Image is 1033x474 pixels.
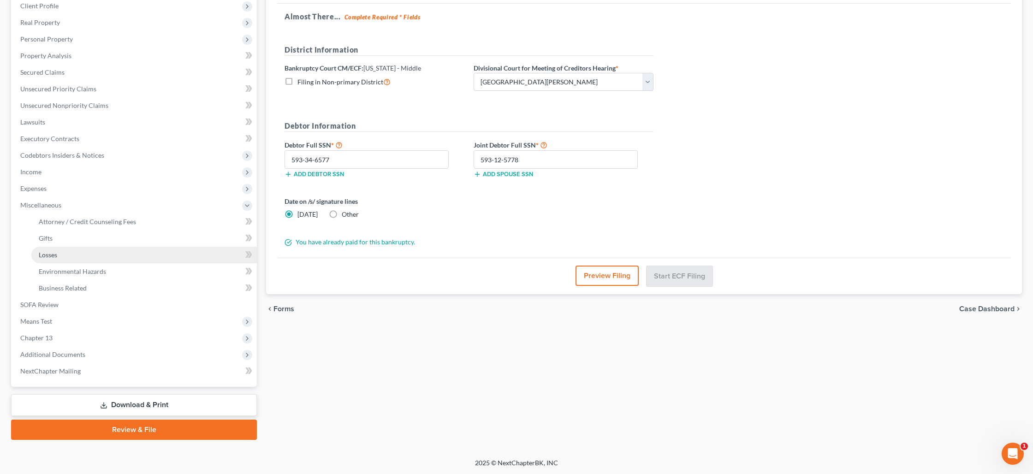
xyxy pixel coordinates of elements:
span: Attorney / Credit Counseling Fees [39,218,136,225]
span: Lawsuits [20,118,45,126]
span: Gifts [39,234,53,242]
a: Attorney / Credit Counseling Fees [31,213,257,230]
i: chevron_left [266,305,273,313]
span: SOFA Review [20,301,59,308]
a: Secured Claims [13,64,257,81]
h5: District Information [285,44,653,56]
h5: Almost There... [285,11,1003,22]
div: You have already paid for this bankruptcy. [280,237,658,247]
span: Personal Property [20,35,73,43]
span: Income [20,168,42,176]
label: Date on /s/ signature lines [285,196,464,206]
a: Case Dashboard chevron_right [959,305,1022,313]
span: Losses [39,251,57,259]
span: Property Analysis [20,52,71,59]
iframe: Intercom live chat [1002,443,1024,465]
span: Means Test [20,317,52,325]
span: Filing in Non-primary District [297,78,383,86]
a: Gifts [31,230,257,247]
button: Add debtor SSN [285,171,344,178]
label: Joint Debtor Full SSN [469,139,658,150]
h5: Debtor Information [285,120,653,132]
span: Real Property [20,18,60,26]
button: Start ECF Filing [646,266,713,287]
button: Add spouse SSN [474,171,533,178]
label: Divisional Court for Meeting of Creditors Hearing [474,63,618,73]
span: NextChapter Mailing [20,367,81,375]
span: Other [342,210,359,218]
span: Additional Documents [20,350,85,358]
span: Miscellaneous [20,201,61,209]
a: Review & File [11,420,257,440]
span: Client Profile [20,2,59,10]
span: Expenses [20,184,47,192]
span: Codebtors Insiders & Notices [20,151,104,159]
a: Unsecured Priority Claims [13,81,257,97]
span: Environmental Hazards [39,267,106,275]
button: Preview Filing [576,266,639,286]
span: Business Related [39,284,87,292]
a: Losses [31,247,257,263]
span: Unsecured Priority Claims [20,85,96,93]
strong: Complete Required * Fields [344,13,421,21]
a: Property Analysis [13,47,257,64]
span: 1 [1021,443,1028,450]
span: Secured Claims [20,68,65,76]
a: Unsecured Nonpriority Claims [13,97,257,114]
a: Executory Contracts [13,130,257,147]
label: Bankruptcy Court CM/ECF: [285,63,421,73]
button: chevron_left Forms [266,305,307,313]
label: Debtor Full SSN [280,139,469,150]
span: Executory Contracts [20,135,79,142]
span: Chapter 13 [20,334,53,342]
span: [DATE] [297,210,318,218]
i: chevron_right [1015,305,1022,313]
span: Forms [273,305,294,313]
a: Download & Print [11,394,257,416]
input: XXX-XX-XXXX [474,150,638,169]
span: Case Dashboard [959,305,1015,313]
input: XXX-XX-XXXX [285,150,449,169]
a: Environmental Hazards [31,263,257,280]
a: Business Related [31,280,257,296]
a: NextChapter Mailing [13,363,257,379]
a: Lawsuits [13,114,257,130]
a: SOFA Review [13,296,257,313]
span: Unsecured Nonpriority Claims [20,101,108,109]
span: [US_STATE] - Middle [363,64,421,72]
